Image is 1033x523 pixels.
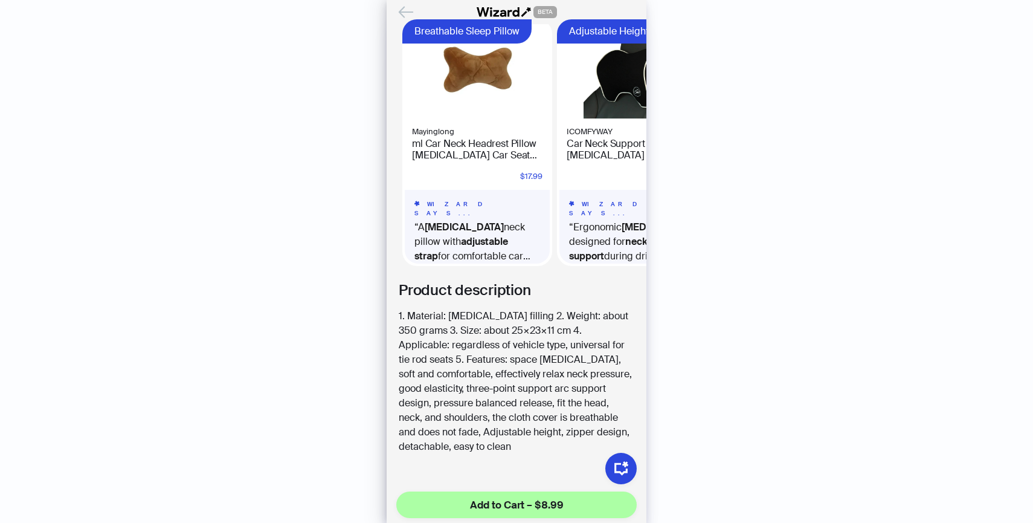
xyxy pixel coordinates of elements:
img: Car Neck Support Pillow for Neck Pain Relief When Driving Headrest Pillow for Car Seat with Soft ... [559,22,704,119]
h4: Car Neck Support Pillow for [MEDICAL_DATA] Relief When Driving Headrest Pillow for Car Seat with ... [567,138,697,161]
span: Add to Cart – $8.99 [470,498,564,512]
span: BETA [533,6,557,18]
span: Mayinglong [412,126,542,138]
button: Add to Cart – $8.99 [396,492,637,518]
h5: WIZARD SAYS... [414,200,540,218]
span: ICOMFYWAY [567,126,697,138]
p: 1. Material: [MEDICAL_DATA] filling 2. Weight: about 350 grams 3. Size: about 25×23×11 cm 4. Appl... [399,309,634,454]
div: Adjustable Height Strap [569,19,675,44]
b: neck support [569,235,648,262]
b: adjustable strap [414,235,508,262]
div: Breathable Sleep Pillow [414,19,520,44]
button: Back [396,2,416,22]
span: $17.99 [520,171,542,183]
h4: ml Car Neck Headrest Pillow [MEDICAL_DATA] Car Seat Neck Pillow Breathable Head Neck Support for ... [412,138,542,161]
img: ml Car Neck Headrest Pillow Memory Foam Car Seat Neck Pillow Breathable Head Neck Support for Sle... [405,22,550,119]
b: [MEDICAL_DATA] [425,221,504,233]
h2: Product description [399,281,634,299]
q: Ergonomic pillow designed for during driving [569,220,695,264]
q: A neck pillow with for comfortable car support [414,220,540,264]
h5: WIZARD SAYS... [569,200,695,218]
b: [MEDICAL_DATA] [622,221,701,233]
